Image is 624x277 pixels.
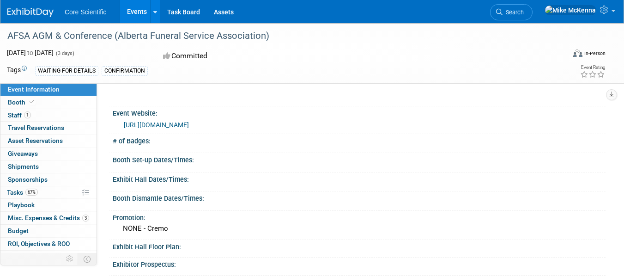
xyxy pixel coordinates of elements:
[8,214,89,222] span: Misc. Expenses & Credits
[8,150,38,157] span: Giveaways
[62,253,78,265] td: Personalize Event Tab Strip
[0,186,97,199] a: Tasks67%
[4,28,555,44] div: AFSA AGM & Conference (Alberta Funeral Service Association)
[8,163,39,170] span: Shipments
[490,4,533,20] a: Search
[0,83,97,96] a: Event Information
[65,8,106,16] span: Core Scientific
[24,111,31,118] span: 1
[7,49,54,56] span: [DATE] [DATE]
[7,8,54,17] img: ExhibitDay
[8,176,48,183] span: Sponsorships
[8,124,64,131] span: Travel Reservations
[573,49,582,57] img: Format-Inperson.png
[517,48,606,62] div: Event Format
[0,251,97,263] a: Attachments
[120,222,599,236] div: NONE - Cremo
[0,212,97,224] a: Misc. Expenses & Credits3
[0,96,97,109] a: Booth
[82,215,89,222] span: 3
[55,50,74,56] span: (3 days)
[113,191,606,203] div: Booth Dismantle Dates/Times:
[503,9,524,16] span: Search
[8,253,45,260] span: Attachments
[580,65,605,70] div: Event Rating
[8,98,36,106] span: Booth
[102,66,148,76] div: CONFIRMATION
[113,211,606,222] div: Promotion:
[26,49,35,56] span: to
[8,201,35,209] span: Playbook
[8,137,63,144] span: Asset Reservations
[0,109,97,122] a: Staff1
[25,189,38,196] span: 67%
[0,199,97,211] a: Playbook
[113,240,606,252] div: Exhibit Hall Floor Plan:
[124,121,189,129] a: [URL][DOMAIN_NAME]
[0,135,97,147] a: Asset Reservations
[113,134,606,146] div: # of Badges:
[8,227,29,234] span: Budget
[113,106,606,118] div: Event Website:
[78,253,97,265] td: Toggle Event Tabs
[113,258,606,269] div: Exhibitor Prospectus:
[30,99,34,105] i: Booth reservation complete
[584,50,606,57] div: In-Person
[7,189,38,196] span: Tasks
[0,148,97,160] a: Giveaways
[7,65,27,76] td: Tags
[0,173,97,186] a: Sponsorships
[8,111,31,119] span: Staff
[0,225,97,237] a: Budget
[0,160,97,173] a: Shipments
[0,238,97,250] a: ROI, Objectives & ROO
[35,66,98,76] div: WAITING FOR DETAILS
[8,240,70,247] span: ROI, Objectives & ROO
[160,48,351,64] div: Committed
[545,5,596,15] img: Mike McKenna
[8,86,60,93] span: Event Information
[113,172,606,184] div: Exhibit Hall Dates/Times:
[113,153,606,165] div: Booth Set-up Dates/Times:
[0,122,97,134] a: Travel Reservations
